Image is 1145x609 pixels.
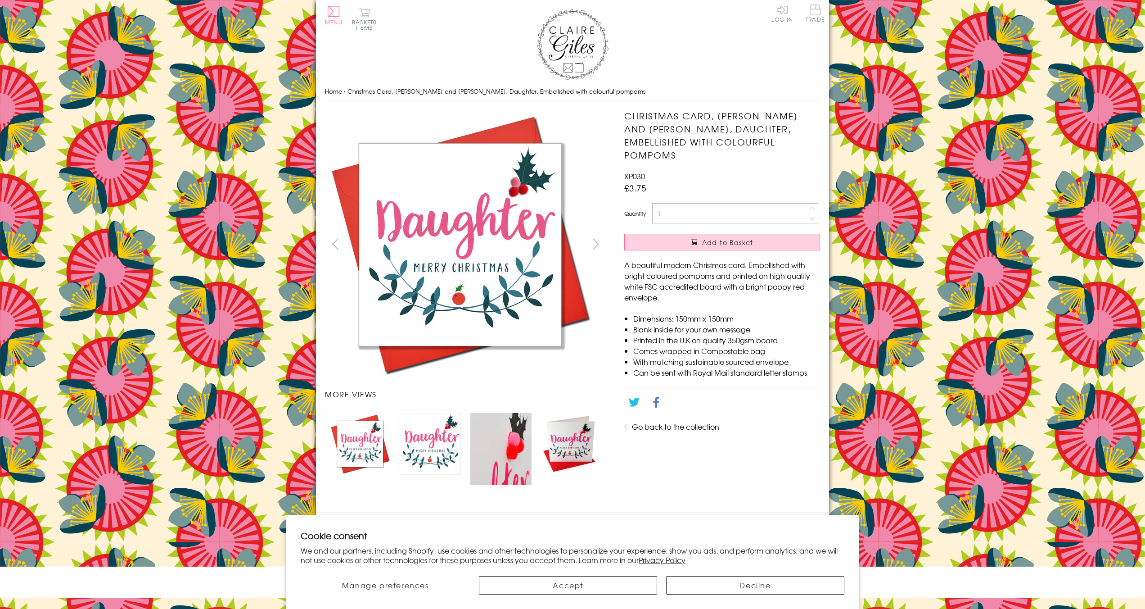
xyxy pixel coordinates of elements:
[633,324,820,335] li: Blank inside for your own message
[586,234,606,254] button: next
[325,82,820,101] nav: breadcrumbs
[325,389,606,400] h3: More views
[356,18,377,32] span: 0 items
[342,580,429,591] span: Manage preferences
[301,576,470,595] button: Manage preferences
[395,409,465,490] li: Carousel Page 2
[624,209,646,218] label: Quantity
[624,259,820,303] p: A beautiful modern Christmas card. Embellished with bright coloured pompoms and printed on high q...
[329,413,391,474] img: Christmas Card, Laurel and Berry, Daughter, Embellished with colourful pompoms
[639,554,685,565] a: Privacy Policy
[301,529,844,542] h2: Cookie consent
[301,546,844,565] p: We and our partners, including Shopify, use cookies and other technologies to personalize your ex...
[633,313,820,324] li: Dimensions: 150mm x 150mm
[806,5,825,24] a: Trade
[806,5,825,22] span: Trade
[536,9,609,80] img: Claire Giles Greetings Cards
[632,421,719,432] a: Go back to the collection
[325,18,343,26] span: Menu
[325,409,395,490] li: Carousel Page 1 (Current Slide)
[465,409,536,490] li: Carousel Page 3
[624,109,820,161] h1: Christmas Card, [PERSON_NAME] and [PERSON_NAME], Daughter, Embellished with colourful pompoms
[541,413,602,475] img: Christmas Card, Laurel and Berry, Daughter, Embellished with colourful pompoms
[633,335,820,345] li: Printed in the U.K on quality 350gsm board
[536,409,606,490] li: Carousel Page 4
[352,7,377,30] button: Basket0 items
[624,182,646,194] span: £3.75
[633,345,820,356] li: Comes wrapped in Compostable bag
[624,171,645,182] span: XP030
[347,87,645,95] span: Christmas Card, [PERSON_NAME] and [PERSON_NAME], Daughter, Embellished with colourful pompoms
[400,413,461,474] img: Christmas Card, Laurel and Berry, Daughter, Embellished with colourful pompoms
[325,87,342,95] a: Home
[325,409,606,490] ul: Carousel Pagination
[325,6,343,25] button: Menu
[633,367,820,378] li: Can be sent with Royal Mail standard letter stamps
[666,576,844,595] button: Decline
[325,109,595,380] img: Christmas Card, Laurel and Berry, Daughter, Embellished with colourful pompoms
[344,87,346,95] span: ›
[606,109,876,380] img: Christmas Card, Laurel and Berry, Daughter, Embellished with colourful pompoms
[702,238,753,247] span: Add to Basket
[470,413,532,485] img: Christmas Card, Laurel and Berry, Daughter, Embellished with colourful pompoms
[771,5,793,22] a: Log In
[624,234,820,250] button: Add to Basket
[325,234,345,254] button: prev
[479,576,657,595] button: Accept
[633,356,820,367] li: With matching sustainable sourced envelope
